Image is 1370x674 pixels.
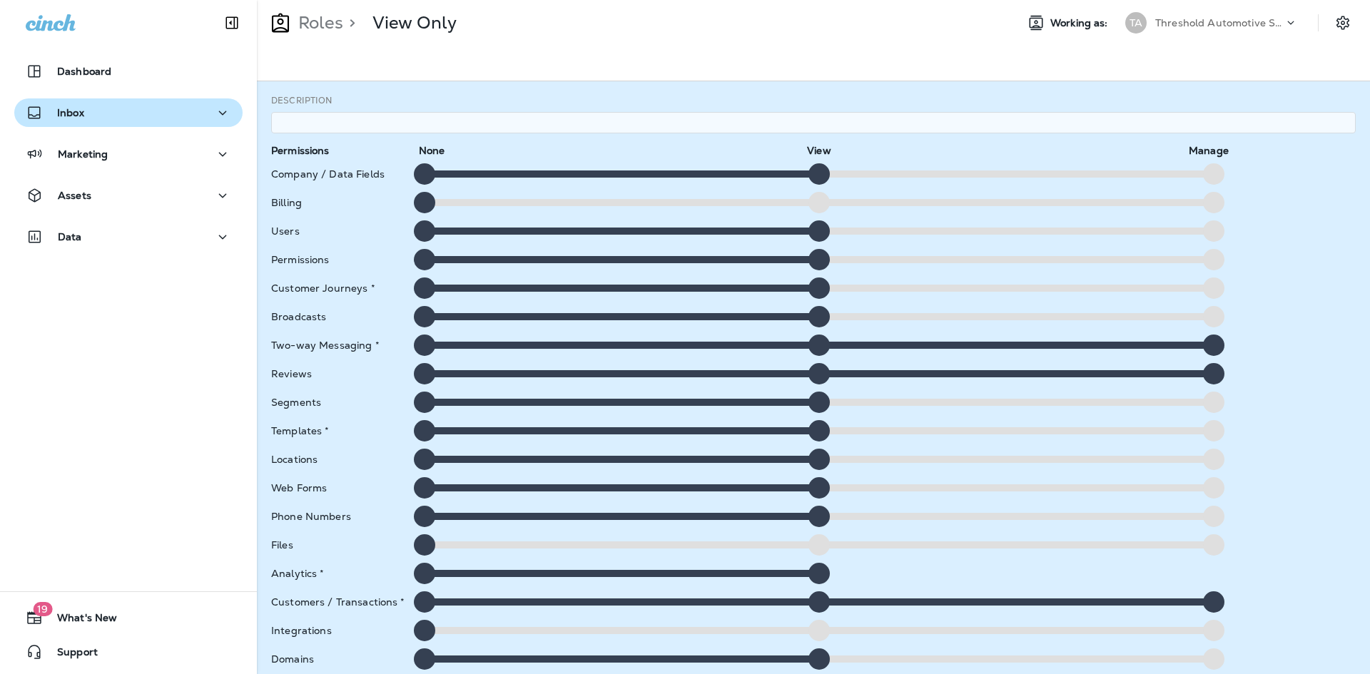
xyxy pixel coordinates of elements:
button: Dashboard [14,57,243,86]
div: Two-way Messaging * [271,339,407,351]
div: Web Forms [271,482,407,494]
p: Marketing [58,148,108,160]
div: Templates * [271,425,407,436]
div: Phone Numbers [271,511,407,522]
div: Users [271,225,407,237]
div: Manage [1189,145,1224,156]
button: Data [14,223,243,251]
div: Integrations [271,625,407,636]
button: Collapse Sidebar [212,9,252,37]
div: View [801,145,837,156]
p: Assets [58,190,91,201]
div: Locations [271,454,407,465]
label: Description [271,95,333,106]
span: Working as: [1050,17,1111,29]
span: What's New [43,612,117,629]
p: Data [58,231,82,242]
p: Inbox [57,107,84,118]
span: Support [43,646,98,663]
button: Inbox [14,98,243,127]
div: Company / Data Fields [271,168,407,180]
div: None [414,145,450,156]
button: Settings [1330,10,1356,36]
p: Roles [293,12,343,34]
p: Dashboard [57,66,111,77]
p: > [343,12,355,34]
div: Broadcasts [271,311,407,322]
div: Permissions [271,254,407,265]
div: Analytics * [271,568,407,579]
p: Threshold Automotive Service dba Grease Monkey [1155,17,1284,29]
button: Support [14,638,243,666]
button: Assets [14,181,243,210]
div: TA [1125,12,1147,34]
div: Billing [271,197,407,208]
div: Segments [271,397,407,408]
div: Files [271,539,407,551]
strong: Permissions [271,144,330,157]
span: 19 [33,602,52,616]
p: View Only [372,12,457,34]
button: Marketing [14,140,243,168]
button: 19What's New [14,603,243,632]
div: Reviews [271,368,407,379]
div: Customers / Transactions * [271,596,407,608]
div: Domains [271,653,407,665]
div: Customer Journeys * [271,282,407,294]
